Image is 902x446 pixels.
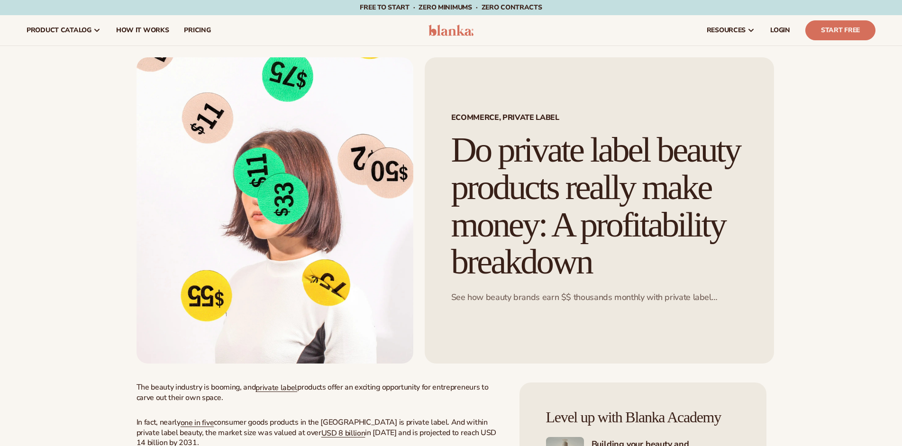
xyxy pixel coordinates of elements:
span: The beauty industry is booming, and [137,382,256,392]
p: See how beauty brands earn $$ thousands monthly with private label products. [451,292,747,303]
span: Free to start · ZERO minimums · ZERO contracts [360,3,542,12]
span: consumer goods products in the [GEOGRAPHIC_DATA] is private label. And within private label beaut... [137,417,488,438]
a: pricing [176,15,218,46]
span: How It Works [116,27,169,34]
span: resources [707,27,746,34]
a: Start Free [805,20,875,40]
span: products offer an exciting opportunity for entrepreneurs to carve out their own space. [137,382,489,403]
h4: Level up with Blanka Academy [546,409,740,426]
img: Profitability of private label company [137,57,413,364]
a: USD 8 billion [321,428,365,438]
h1: Do private label beauty products really make money: A profitability breakdown [451,131,747,281]
a: product catalog [19,15,109,46]
a: resources [699,15,763,46]
span: product catalog [27,27,91,34]
span: Ecommerce, Private Label [451,114,747,121]
span: LOGIN [770,27,790,34]
a: private label [255,382,297,393]
a: LOGIN [763,15,798,46]
a: How It Works [109,15,177,46]
a: one in five [181,418,214,428]
span: pricing [184,27,210,34]
img: logo [428,25,474,36]
span: In fact, nearly [137,417,181,428]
